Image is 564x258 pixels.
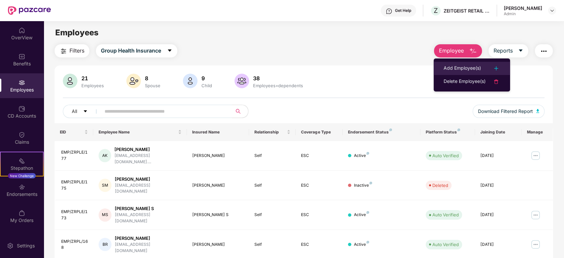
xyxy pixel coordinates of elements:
div: ESC [301,153,337,159]
div: Self [254,182,290,189]
img: svg+xml;base64,PHN2ZyB4bWxucz0iaHR0cDovL3d3dy53My5vcmcvMjAwMC9zdmciIHdpZHRoPSI4IiBoZWlnaHQ9IjgiIH... [389,129,392,131]
div: ESC [301,212,337,218]
th: Coverage Type [296,123,342,141]
img: svg+xml;base64,PHN2ZyBpZD0iRW5kb3JzZW1lbnRzIiB4bWxucz0iaHR0cDovL3d3dy53My5vcmcvMjAwMC9zdmciIHdpZH... [19,184,25,190]
img: New Pazcare Logo [8,6,51,15]
img: manageButton [530,210,541,220]
div: 38 [252,75,304,82]
span: Download Filtered Report [478,108,533,115]
button: search [232,105,248,118]
div: Active [354,153,369,159]
th: Manage [522,123,553,141]
div: Stepathon [1,165,43,171]
button: Allcaret-down [63,105,103,118]
img: svg+xml;base64,PHN2ZyB4bWxucz0iaHR0cDovL3d3dy53My5vcmcvMjAwMC9zdmciIHhtbG5zOnhsaW5rPSJodHRwOi8vd3... [469,47,477,55]
th: Insured Name [187,123,249,141]
img: svg+xml;base64,PHN2ZyB4bWxucz0iaHR0cDovL3d3dy53My5vcmcvMjAwMC9zdmciIHdpZHRoPSI4IiBoZWlnaHQ9IjgiIH... [367,211,369,214]
img: svg+xml;base64,PHN2ZyB4bWxucz0iaHR0cDovL3d3dy53My5vcmcvMjAwMC9zdmciIHdpZHRoPSIyMSIgaGVpZ2h0PSIyMC... [19,158,25,164]
img: svg+xml;base64,PHN2ZyB4bWxucz0iaHR0cDovL3d3dy53My5vcmcvMjAwMC9zdmciIHdpZHRoPSI4IiBoZWlnaHQ9IjgiIH... [367,241,369,243]
div: EMP/ZRPLE/177 [61,149,88,162]
span: caret-down [83,109,88,114]
img: svg+xml;base64,PHN2ZyB4bWxucz0iaHR0cDovL3d3dy53My5vcmcvMjAwMC9zdmciIHhtbG5zOnhsaW5rPSJodHRwOi8vd3... [63,74,77,88]
img: svg+xml;base64,PHN2ZyBpZD0iU2V0dGluZy0yMHgyMCIgeG1sbnM9Imh0dHA6Ly93d3cudzMub3JnLzIwMDAvc3ZnIiB3aW... [7,242,14,249]
div: BR [99,238,111,251]
div: Settings [15,242,37,249]
div: [PERSON_NAME] [192,182,244,189]
span: Filters [69,47,84,55]
button: Reportscaret-down [489,44,528,57]
div: ESC [301,182,337,189]
div: [EMAIL_ADDRESS][DOMAIN_NAME] [115,241,182,254]
span: Reports [494,47,513,55]
img: svg+xml;base64,PHN2ZyB4bWxucz0iaHR0cDovL3d3dy53My5vcmcvMjAwMC9zdmciIHdpZHRoPSIyNCIgaGVpZ2h0PSIyNC... [492,64,500,72]
span: EID [60,129,83,135]
span: Employees [55,28,99,37]
img: manageButton [530,239,541,250]
div: Auto Verified [432,211,459,218]
div: [EMAIL_ADDRESS][DOMAIN_NAME].... [114,153,182,165]
img: svg+xml;base64,PHN2ZyB4bWxucz0iaHR0cDovL3d3dy53My5vcmcvMjAwMC9zdmciIHdpZHRoPSI4IiBoZWlnaHQ9IjgiIH... [457,129,460,131]
div: Admin [504,11,542,17]
th: Joining Date [475,123,522,141]
div: [PERSON_NAME] [192,153,244,159]
div: Self [254,212,290,218]
span: caret-down [518,48,523,54]
div: [DATE] [480,241,516,248]
div: Inactive [354,182,372,189]
div: 9 [200,75,213,82]
img: svg+xml;base64,PHN2ZyBpZD0iTXlfT3JkZXJzIiBkYXRhLW5hbWU9Ik15IE9yZGVycyIgeG1sbnM9Imh0dHA6Ly93d3cudz... [19,210,25,216]
button: Group Health Insurancecaret-down [96,44,177,57]
img: svg+xml;base64,PHN2ZyB4bWxucz0iaHR0cDovL3d3dy53My5vcmcvMjAwMC9zdmciIHdpZHRoPSI4IiBoZWlnaHQ9IjgiIH... [369,182,372,184]
span: Employee Name [99,129,176,135]
div: ZEITGEIST RETAIL PRIVATE LIMITED [444,8,490,14]
div: [PERSON_NAME] [115,176,182,182]
div: Add Employee(s) [444,64,481,72]
div: Active [354,212,369,218]
img: svg+xml;base64,PHN2ZyB4bWxucz0iaHR0cDovL3d3dy53My5vcmcvMjAwMC9zdmciIHdpZHRoPSIyNCIgaGVpZ2h0PSIyNC... [492,78,500,86]
div: AK [99,149,111,162]
div: Child [200,83,213,88]
div: [EMAIL_ADDRESS][DOMAIN_NAME] [115,182,182,195]
img: svg+xml;base64,PHN2ZyBpZD0iSG9tZSIgeG1sbnM9Imh0dHA6Ly93d3cudzMub3JnLzIwMDAvc3ZnIiB3aWR0aD0iMjAiIG... [19,27,25,34]
span: caret-down [167,48,172,54]
div: [PERSON_NAME] [115,235,182,241]
span: Employee [439,47,464,55]
div: Auto Verified [432,241,459,248]
div: EMP/ZRPL/168 [61,239,88,251]
div: 21 [80,75,105,82]
div: [EMAIL_ADDRESS][DOMAIN_NAME] [115,212,182,224]
button: Filters [55,44,89,57]
button: Download Filtered Report [473,105,545,118]
div: [DATE] [480,212,516,218]
img: svg+xml;base64,PHN2ZyB4bWxucz0iaHR0cDovL3d3dy53My5vcmcvMjAwMC9zdmciIHdpZHRoPSIyNCIgaGVpZ2h0PSIyNC... [540,47,548,55]
span: All [72,108,77,115]
div: [PERSON_NAME] [504,5,542,11]
img: svg+xml;base64,PHN2ZyBpZD0iRHJvcGRvd24tMzJ4MzIiIHhtbG5zPSJodHRwOi8vd3d3LnczLm9yZy8yMDAwL3N2ZyIgd2... [549,8,555,13]
div: Active [354,241,369,248]
div: New Challenge [8,173,36,178]
div: Self [254,153,290,159]
div: [DATE] [480,153,516,159]
div: [PERSON_NAME] [114,146,182,153]
img: svg+xml;base64,PHN2ZyB4bWxucz0iaHR0cDovL3d3dy53My5vcmcvMjAwMC9zdmciIHdpZHRoPSIyNCIgaGVpZ2h0PSIyNC... [60,47,67,55]
div: [PERSON_NAME] [192,241,244,248]
div: Delete Employee(s) [444,78,486,86]
div: Spouse [144,83,162,88]
div: EMP/ZRPLE/175 [61,179,88,192]
th: Employee Name [93,123,187,141]
span: Relationship [254,129,285,135]
div: Auto Verified [432,152,459,159]
div: Employees [80,83,105,88]
img: svg+xml;base64,PHN2ZyB4bWxucz0iaHR0cDovL3d3dy53My5vcmcvMjAwMC9zdmciIHhtbG5zOnhsaW5rPSJodHRwOi8vd3... [183,74,197,88]
div: Get Help [395,8,411,13]
img: svg+xml;base64,PHN2ZyB4bWxucz0iaHR0cDovL3d3dy53My5vcmcvMjAwMC9zdmciIHhtbG5zOnhsaW5rPSJodHRwOi8vd3... [536,109,540,113]
div: Platform Status [426,129,470,135]
div: [DATE] [480,182,516,189]
div: Self [254,241,290,248]
button: Employee [434,44,482,57]
img: manageButton [530,150,541,161]
img: svg+xml;base64,PHN2ZyB4bWxucz0iaHR0cDovL3d3dy53My5vcmcvMjAwMC9zdmciIHhtbG5zOnhsaW5rPSJodHRwOi8vd3... [235,74,249,88]
div: Deleted [432,182,448,189]
span: Group Health Insurance [101,47,161,55]
img: svg+xml;base64,PHN2ZyBpZD0iSGVscC0zMngzMiIgeG1sbnM9Imh0dHA6Ly93d3cudzMub3JnLzIwMDAvc3ZnIiB3aWR0aD... [386,8,392,15]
